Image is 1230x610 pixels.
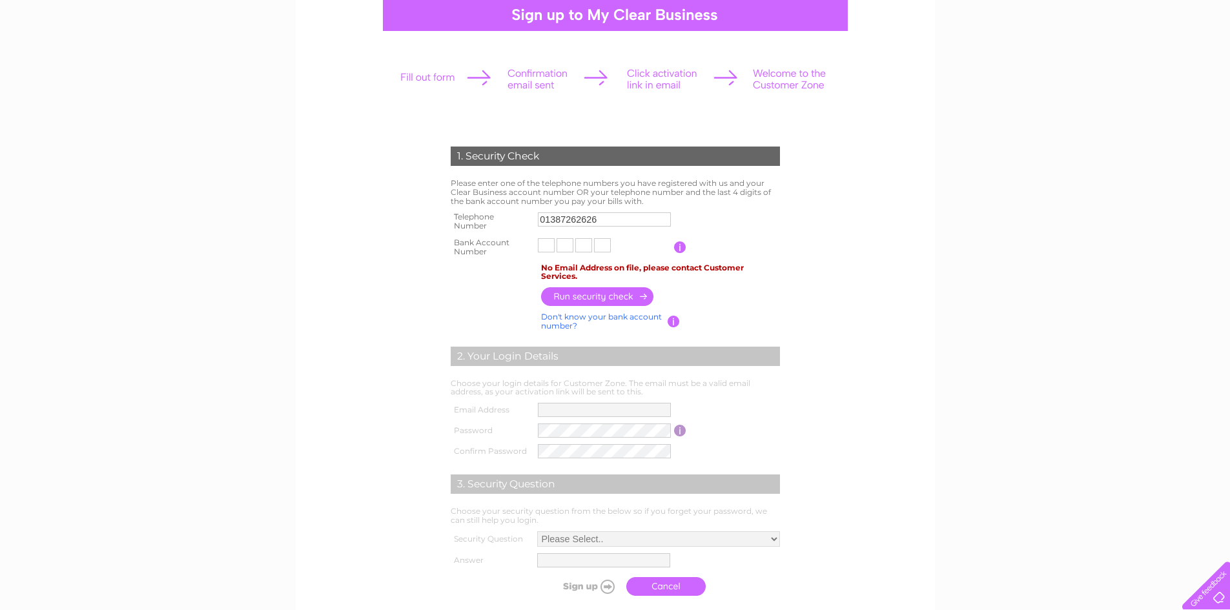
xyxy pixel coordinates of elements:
[1081,55,1110,65] a: Energy
[987,6,1076,23] a: 0333 014 3131
[1118,55,1156,65] a: Telecoms
[540,577,620,595] input: Submit
[674,241,686,253] input: Information
[447,234,535,260] th: Bank Account Number
[43,34,109,73] img: logo.png
[626,577,706,596] a: Cancel
[1191,55,1222,65] a: Contact
[447,400,535,420] th: Email Address
[447,441,535,462] th: Confirm Password
[447,503,783,528] td: Choose your security question from the below so if you forget your password, we can still help yo...
[1049,55,1074,65] a: Water
[668,316,680,327] input: Information
[451,474,780,494] div: 3. Security Question
[1164,55,1183,65] a: Blog
[447,420,535,441] th: Password
[674,425,686,436] input: Information
[447,550,534,571] th: Answer
[447,208,535,234] th: Telephone Number
[541,312,662,330] a: Don't know your bank account number?
[447,176,783,208] td: Please enter one of the telephone numbers you have registered with us and your Clear Business acc...
[311,7,921,63] div: Clear Business is a trading name of Verastar Limited (registered in [GEOGRAPHIC_DATA] No. 3667643...
[451,347,780,366] div: 2. Your Login Details
[447,376,783,400] td: Choose your login details for Customer Zone. The email must be a valid email address, as your act...
[538,260,783,285] td: No Email Address on file, please contact Customer Services.
[447,528,534,550] th: Security Question
[451,147,780,166] div: 1. Security Check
